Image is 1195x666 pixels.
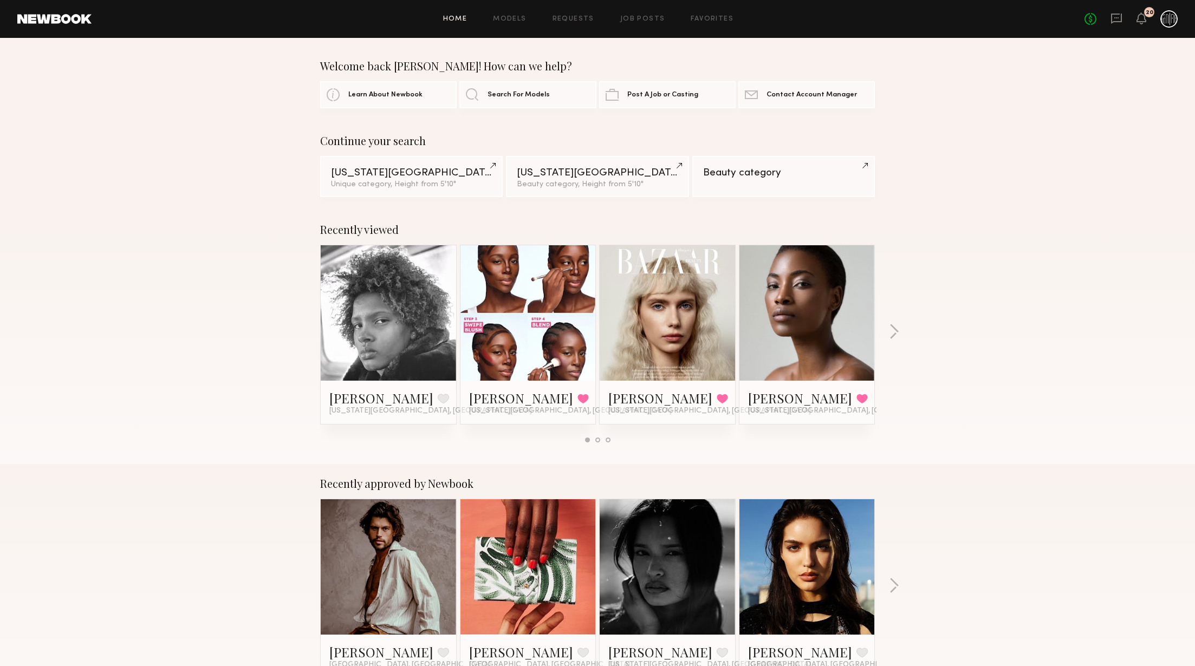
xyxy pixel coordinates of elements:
[599,81,736,108] a: Post A Job or Casting
[627,92,698,99] span: Post A Job or Casting
[469,643,573,661] a: [PERSON_NAME]
[320,156,503,197] a: [US_STATE][GEOGRAPHIC_DATA]Unique category, Height from 5'10"
[320,477,875,490] div: Recently approved by Newbook
[608,643,712,661] a: [PERSON_NAME]
[459,81,596,108] a: Search For Models
[331,181,492,188] div: Unique category, Height from 5'10"
[329,643,433,661] a: [PERSON_NAME]
[329,407,532,415] span: [US_STATE][GEOGRAPHIC_DATA], [GEOGRAPHIC_DATA]
[691,16,733,23] a: Favorites
[443,16,467,23] a: Home
[469,389,573,407] a: [PERSON_NAME]
[738,81,875,108] a: Contact Account Manager
[506,156,689,197] a: [US_STATE][GEOGRAPHIC_DATA]Beauty category, Height from 5'10"
[320,81,457,108] a: Learn About Newbook
[620,16,665,23] a: Job Posts
[692,156,875,197] a: Beauty category
[493,16,526,23] a: Models
[320,223,875,236] div: Recently viewed
[331,168,492,178] div: [US_STATE][GEOGRAPHIC_DATA]
[748,643,852,661] a: [PERSON_NAME]
[748,389,852,407] a: [PERSON_NAME]
[348,92,423,99] span: Learn About Newbook
[329,389,433,407] a: [PERSON_NAME]
[320,60,875,73] div: Welcome back [PERSON_NAME]! How can we help?
[553,16,594,23] a: Requests
[488,92,550,99] span: Search For Models
[469,407,672,415] span: [US_STATE][GEOGRAPHIC_DATA], [GEOGRAPHIC_DATA]
[608,389,712,407] a: [PERSON_NAME]
[608,407,811,415] span: [US_STATE][GEOGRAPHIC_DATA], [GEOGRAPHIC_DATA]
[748,407,951,415] span: [US_STATE][GEOGRAPHIC_DATA], [GEOGRAPHIC_DATA]
[320,134,875,147] div: Continue your search
[703,168,864,178] div: Beauty category
[517,168,678,178] div: [US_STATE][GEOGRAPHIC_DATA]
[767,92,857,99] span: Contact Account Manager
[1146,10,1153,16] div: 20
[517,181,678,188] div: Beauty category, Height from 5'10"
